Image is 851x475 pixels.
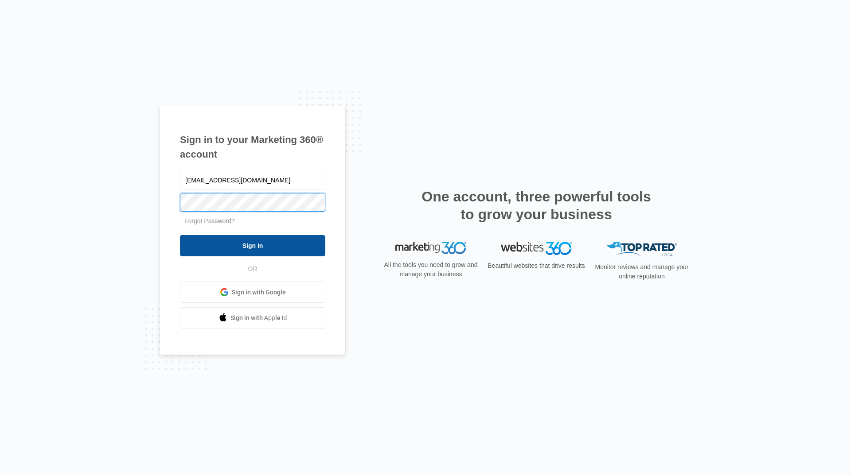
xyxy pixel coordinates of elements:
a: Sign in with Google [180,282,325,303]
input: Sign In [180,235,325,256]
span: Sign in with Google [232,288,286,297]
h2: One account, three powerful tools to grow your business [419,188,654,223]
p: Beautiful websites that drive results [487,261,586,270]
img: Marketing 360 [395,242,466,254]
input: Email [180,171,325,189]
span: Sign in with Apple Id [230,313,287,323]
img: Top Rated Local [606,242,677,256]
p: All the tools you need to grow and manage your business [381,260,480,279]
h1: Sign in to your Marketing 360® account [180,132,325,162]
span: OR [242,264,264,274]
a: Forgot Password? [184,217,235,224]
p: Monitor reviews and manage your online reputation [592,263,691,281]
img: Websites 360 [501,242,572,255]
a: Sign in with Apple Id [180,307,325,328]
